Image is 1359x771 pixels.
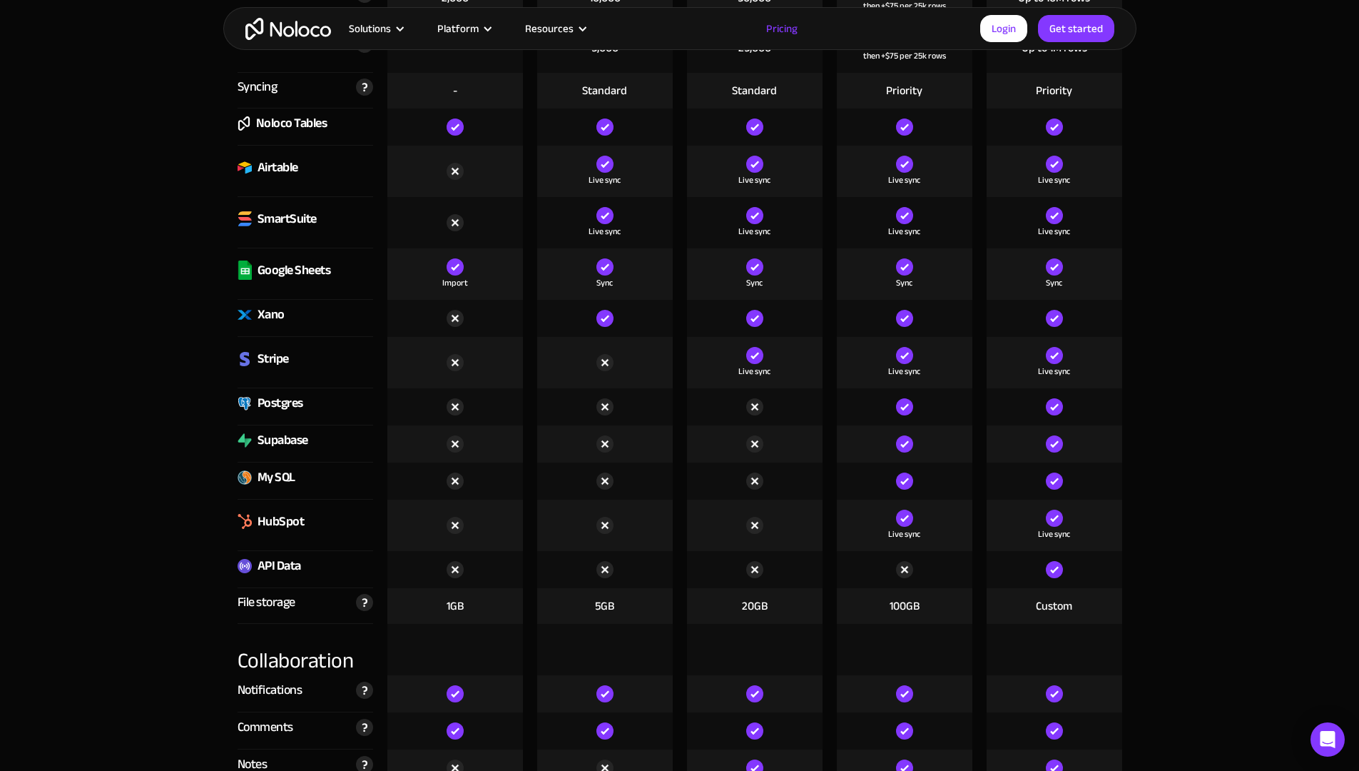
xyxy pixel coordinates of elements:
div: File storage [238,592,295,613]
div: Stripe [258,348,289,370]
div: Live sync [1038,364,1070,378]
div: Live sync [589,173,621,187]
div: Live sync [738,224,770,238]
div: then +$75 per 25k rows [863,49,946,63]
div: Syncing [238,76,278,98]
div: Noloco Tables [256,113,327,134]
div: Live sync [1038,527,1070,541]
div: Live sync [589,224,621,238]
div: Custom [1036,598,1072,614]
div: My SQL [258,467,295,488]
div: Live sync [738,173,770,187]
div: Priority [1036,83,1072,99]
div: Xano [258,304,285,326]
div: Sync [596,276,613,290]
div: Platform [437,19,479,38]
div: Airtable [258,157,298,178]
div: API Data [258,555,301,577]
div: Priority [886,83,922,99]
div: Import [442,276,468,290]
a: home [245,18,331,40]
a: Login [980,15,1027,42]
div: Sync [746,276,763,290]
div: Notifications [238,680,302,701]
div: Comments [238,717,293,738]
div: Live sync [738,364,770,378]
div: Resources [525,19,574,38]
div: Open Intercom Messenger [1310,722,1345,757]
div: Collaboration [238,624,373,675]
div: 100GB [890,598,920,614]
div: Live sync [1038,173,1070,187]
div: 1GB [447,598,464,614]
div: Live sync [1038,224,1070,238]
div: Postgres [258,393,303,414]
div: 20GB [742,598,768,614]
div: Resources [507,19,602,38]
div: Live sync [888,527,920,541]
div: SmartSuite [258,208,317,230]
a: Get started [1038,15,1114,42]
div: Live sync [888,364,920,378]
div: Sync [1046,276,1062,290]
div: Live sync [888,224,920,238]
div: Supabase [258,430,308,451]
div: HubSpot [258,511,305,533]
div: 5GB [595,598,614,614]
div: - [453,83,457,99]
div: Solutions [331,19,419,38]
div: Live sync [888,173,920,187]
div: Solutions [349,19,391,38]
div: Platform [419,19,507,38]
div: Standard [732,83,777,99]
div: Sync [896,276,912,290]
div: Google Sheets [258,260,331,281]
div: Standard [582,83,627,99]
a: Pricing [748,19,815,38]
